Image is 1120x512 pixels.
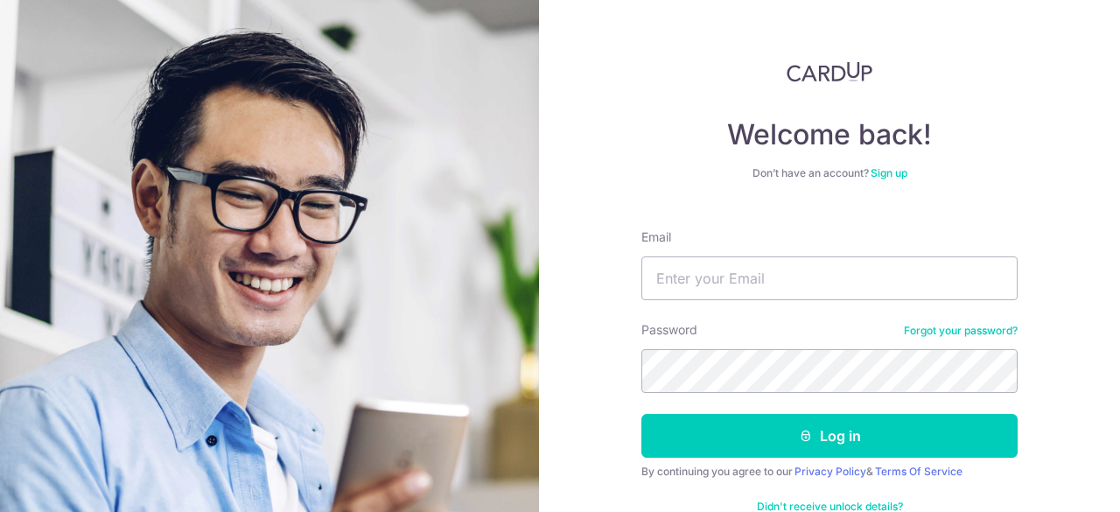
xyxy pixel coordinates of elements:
[871,166,907,179] a: Sign up
[875,465,962,478] a: Terms Of Service
[794,465,866,478] a: Privacy Policy
[641,465,1018,479] div: By continuing you agree to our &
[787,61,872,82] img: CardUp Logo
[904,324,1018,338] a: Forgot your password?
[641,117,1018,152] h4: Welcome back!
[641,228,671,246] label: Email
[641,321,697,339] label: Password
[641,414,1018,458] button: Log in
[641,166,1018,180] div: Don’t have an account?
[641,256,1018,300] input: Enter your Email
